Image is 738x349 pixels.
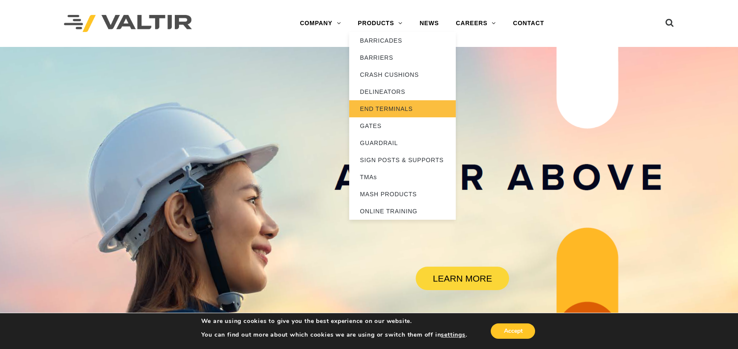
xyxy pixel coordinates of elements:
[491,323,535,339] button: Accept
[416,267,509,290] a: LEARN MORE
[349,117,456,134] a: GATES
[447,15,504,32] a: CAREERS
[349,49,456,66] a: BARRIERS
[201,317,467,325] p: We are using cookies to give you the best experience on our website.
[349,203,456,220] a: ONLINE TRAINING
[349,15,411,32] a: PRODUCTS
[441,331,465,339] button: settings
[201,331,467,339] p: You can find out more about which cookies we are using or switch them off in .
[349,151,456,169] a: SIGN POSTS & SUPPORTS
[64,15,192,32] img: Valtir
[291,15,349,32] a: COMPANY
[349,134,456,151] a: GUARDRAIL
[349,83,456,100] a: DELINEATORS
[504,15,553,32] a: CONTACT
[349,169,456,186] a: TMAs
[349,32,456,49] a: BARRICADES
[349,100,456,117] a: END TERMINALS
[349,186,456,203] a: MASH PRODUCTS
[349,66,456,83] a: CRASH CUSHIONS
[411,15,447,32] a: NEWS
